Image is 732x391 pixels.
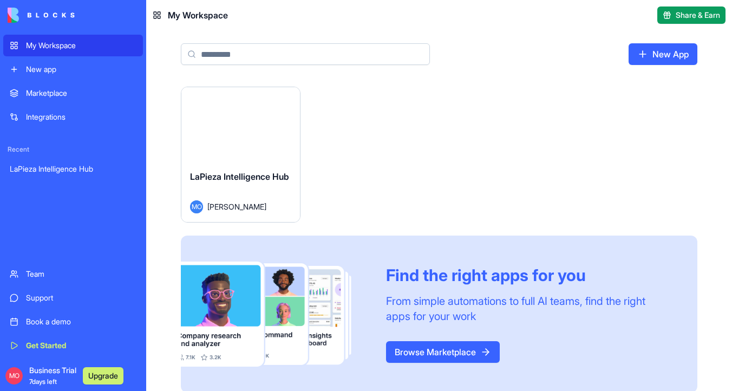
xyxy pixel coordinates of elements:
[181,262,369,367] img: Frame_181_egmpey.png
[26,40,136,51] div: My Workspace
[3,35,143,56] a: My Workspace
[3,263,143,285] a: Team
[26,88,136,99] div: Marketplace
[629,43,697,65] a: New App
[10,164,136,174] div: LaPieza Intelligence Hub
[5,367,23,385] span: MO
[386,341,500,363] a: Browse Marketplace
[8,8,75,23] img: logo
[26,292,136,303] div: Support
[3,287,143,309] a: Support
[83,367,123,385] button: Upgrade
[26,64,136,75] div: New app
[386,294,671,324] div: From simple automations to full AI teams, find the right apps for your work
[676,10,720,21] span: Share & Earn
[3,145,143,154] span: Recent
[26,316,136,327] div: Book a demo
[26,112,136,122] div: Integrations
[29,377,57,386] span: 7 days left
[190,200,203,213] span: MO
[3,58,143,80] a: New app
[3,335,143,356] a: Get Started
[657,6,726,24] button: Share & Earn
[26,269,136,279] div: Team
[3,106,143,128] a: Integrations
[3,311,143,333] a: Book a demo
[181,87,300,223] a: LaPieza Intelligence HubMO[PERSON_NAME]
[29,365,76,387] span: Business Trial
[190,171,289,182] span: LaPieza Intelligence Hub
[3,158,143,180] a: LaPieza Intelligence Hub
[386,265,671,285] div: Find the right apps for you
[26,340,136,351] div: Get Started
[3,82,143,104] a: Marketplace
[207,201,266,212] span: [PERSON_NAME]
[168,9,228,22] span: My Workspace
